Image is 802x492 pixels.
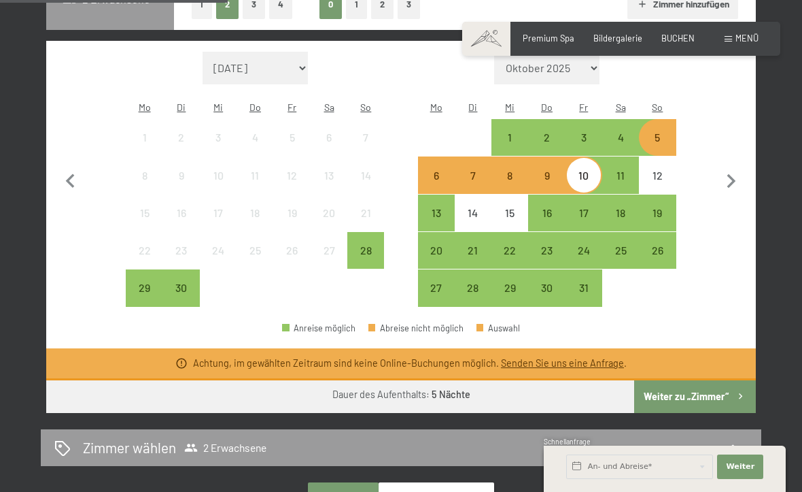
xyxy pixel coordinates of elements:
div: Anreise möglich [602,119,639,156]
div: Anreise möglich [418,232,455,269]
div: Wed Sep 10 2025 [200,157,237,193]
div: Anreise möglich [418,157,455,193]
div: 19 [275,208,309,242]
div: Fri Oct 24 2025 [565,232,602,269]
div: Sun Oct 19 2025 [639,195,676,231]
div: Thu Sep 25 2025 [237,232,273,269]
div: Achtung, im gewählten Zeitraum sind keine Online-Buchungen möglich. . [193,357,627,370]
a: BUCHEN [661,33,695,44]
div: Anreise möglich [602,195,639,231]
abbr: Freitag [579,101,588,113]
div: 28 [456,282,490,316]
div: Anreise nicht möglich [126,232,162,269]
div: Anreise möglich [455,232,491,269]
div: Anreise möglich [565,232,602,269]
div: Fri Oct 03 2025 [565,119,602,156]
div: Anreise nicht möglich [274,195,311,231]
div: Sat Sep 06 2025 [311,119,347,156]
abbr: Donnerstag [541,101,553,113]
div: 21 [456,245,490,279]
div: Anreise nicht möglich [347,119,384,156]
div: Anreise möglich [565,119,602,156]
div: Anreise nicht möglich [347,195,384,231]
div: Anreise möglich [639,119,676,156]
div: Fri Sep 05 2025 [274,119,311,156]
div: Fri Oct 10 2025 [565,157,602,193]
div: 29 [127,282,161,316]
span: Menü [735,33,759,44]
div: Sat Oct 04 2025 [602,119,639,156]
div: 13 [312,170,346,204]
a: Premium Spa [523,33,574,44]
div: 13 [419,208,453,242]
div: Anreise nicht möglich [311,119,347,156]
h2: Zimmer wählen [83,438,176,457]
div: Wed Oct 01 2025 [491,119,528,156]
div: 15 [493,208,527,242]
div: 30 [164,282,198,316]
div: Sat Oct 11 2025 [602,157,639,193]
div: 4 [604,132,638,166]
div: Wed Oct 22 2025 [491,232,528,269]
div: Thu Oct 09 2025 [528,157,565,193]
div: 17 [201,208,235,242]
div: 5 [275,132,309,166]
div: Anreise möglich [639,232,676,269]
div: Anreise möglich [126,269,162,306]
span: 2 Erwachsene [184,441,266,455]
abbr: Dienstag [177,101,186,113]
div: 11 [238,170,272,204]
abbr: Samstag [616,101,626,113]
div: 24 [201,245,235,279]
div: Anreise möglich [491,269,528,306]
div: 12 [275,170,309,204]
div: 6 [419,170,453,204]
div: 16 [164,208,198,242]
div: 4 [238,132,272,166]
div: 1 [127,132,161,166]
div: Anreise nicht möglich [126,119,162,156]
div: Anreise nicht möglich [200,119,237,156]
div: Anreise nicht möglich [491,195,528,231]
div: Anreise nicht möglich [237,232,273,269]
span: Weiter [726,461,754,472]
div: 30 [529,282,563,316]
div: Anreise nicht möglich [311,195,347,231]
div: Tue Sep 02 2025 [163,119,200,156]
abbr: Mittwoch [505,101,515,113]
div: Sat Oct 25 2025 [602,232,639,269]
div: 27 [419,282,453,316]
div: 23 [529,245,563,279]
div: Anreise möglich [528,119,565,156]
div: 11 [604,170,638,204]
abbr: Montag [430,101,442,113]
div: Sun Sep 21 2025 [347,195,384,231]
abbr: Donnerstag [249,101,261,113]
div: 14 [349,170,383,204]
div: Wed Sep 17 2025 [200,195,237,231]
div: Mon Sep 01 2025 [126,119,162,156]
div: Auswahl [476,324,520,333]
div: 29 [493,282,527,316]
button: Weiter zu „Zimmer“ [634,380,756,413]
div: 6 [312,132,346,166]
div: Tue Sep 16 2025 [163,195,200,231]
div: Abreise nicht möglich [368,324,464,333]
div: Thu Sep 18 2025 [237,195,273,231]
div: 10 [201,170,235,204]
div: Sun Oct 05 2025 [639,119,676,156]
div: 25 [604,245,638,279]
a: Bildergalerie [593,33,642,44]
abbr: Mittwoch [213,101,223,113]
div: Anreise möglich [282,324,355,333]
div: Anreise möglich [347,232,384,269]
div: Thu Sep 04 2025 [237,119,273,156]
abbr: Sonntag [360,101,371,113]
div: 23 [164,245,198,279]
div: Anreise möglich [491,119,528,156]
div: 14 [456,208,490,242]
div: Anreise nicht möglich [311,232,347,269]
div: Mon Oct 06 2025 [418,157,455,193]
div: Thu Oct 02 2025 [528,119,565,156]
div: Anreise nicht möglich [163,119,200,156]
